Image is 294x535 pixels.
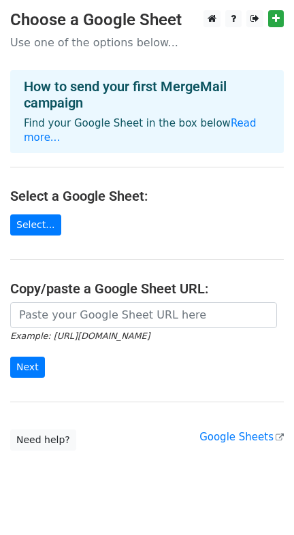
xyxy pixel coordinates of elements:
small: Example: [URL][DOMAIN_NAME] [10,331,150,341]
h3: Choose a Google Sheet [10,10,284,30]
p: Find your Google Sheet in the box below [24,116,270,145]
input: Paste your Google Sheet URL here [10,302,277,328]
a: Select... [10,214,61,236]
a: Need help? [10,429,76,451]
p: Use one of the options below... [10,35,284,50]
h4: Select a Google Sheet: [10,188,284,204]
h4: How to send your first MergeMail campaign [24,78,270,111]
h4: Copy/paste a Google Sheet URL: [10,280,284,297]
input: Next [10,357,45,378]
a: Read more... [24,117,257,144]
a: Google Sheets [199,431,284,443]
